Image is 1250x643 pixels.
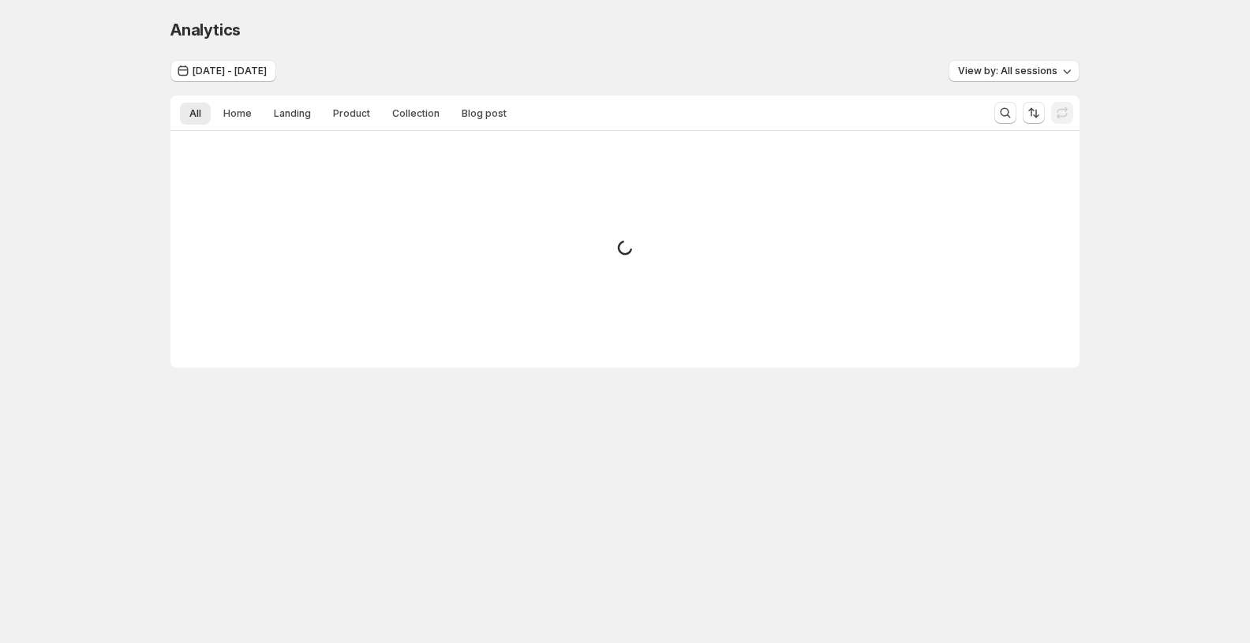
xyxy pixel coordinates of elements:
button: View by: All sessions [949,60,1080,82]
button: Sort the results [1023,102,1045,124]
span: Home [223,107,252,120]
span: Collection [392,107,440,120]
span: All [189,107,201,120]
span: View by: All sessions [958,65,1057,77]
span: Blog post [462,107,507,120]
span: [DATE] - [DATE] [193,65,267,77]
span: Landing [274,107,311,120]
button: [DATE] - [DATE] [170,60,276,82]
span: Analytics [170,21,241,39]
button: Search and filter results [994,102,1016,124]
span: Product [333,107,370,120]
